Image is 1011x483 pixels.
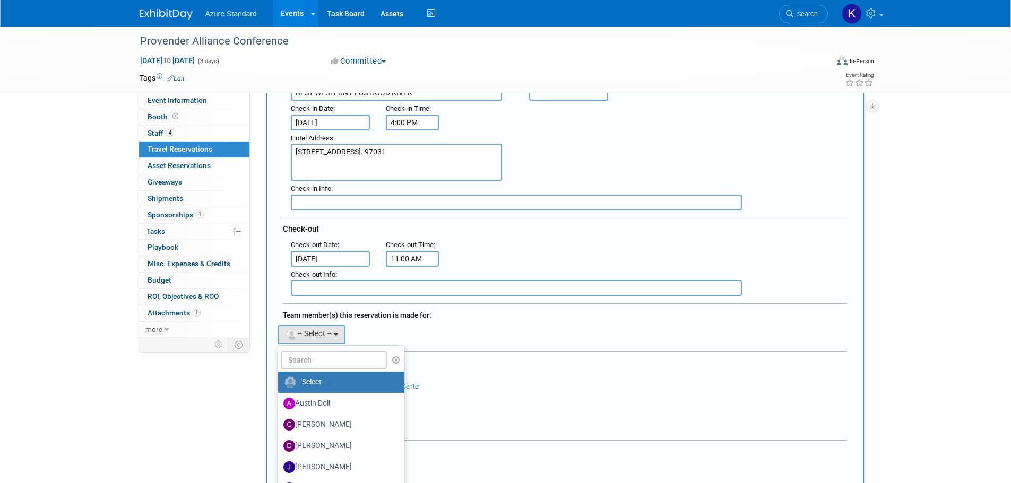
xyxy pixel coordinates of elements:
[284,376,296,388] img: Unassigned-User-Icon.png
[278,325,346,344] button: -- Select --
[837,57,848,65] img: Format-Inperson.png
[166,129,174,137] span: 4
[291,185,333,192] small: :
[196,210,204,218] span: 1
[136,32,812,51] div: Provender Alliance Conference
[386,241,434,249] span: Check-out Time
[139,109,249,125] a: Booth
[148,210,204,219] span: Sponsorships
[793,10,818,18] span: Search
[148,259,230,268] span: Misc. Expenses & Credits
[283,374,394,391] label: -- Select --
[140,73,185,83] td: Tags
[386,104,431,112] small: :
[139,142,249,157] a: Travel Reservations
[327,56,390,67] button: Committed
[148,178,182,186] span: Giveaways
[148,161,211,170] span: Asset Reservations
[139,174,249,190] a: Giveaways
[283,224,319,234] span: Check-out
[146,227,165,235] span: Tasks
[139,273,249,288] a: Budget
[139,256,249,272] a: Misc. Expenses & Credits
[139,240,249,256] a: Playbook
[283,461,295,473] img: J.jpg
[139,191,249,207] a: Shipments
[228,338,249,352] td: Toggle Event Tabs
[148,276,171,284] span: Budget
[281,351,387,369] input: Search
[148,292,219,301] span: ROI, Objectives & ROO
[291,185,331,192] span: Check-in Info
[283,398,295,409] img: A.jpg
[283,419,295,431] img: C.jpg
[139,207,249,223] a: Sponsorships1
[291,241,338,249] span: Check-out Date
[291,104,335,112] small: :
[148,96,207,104] span: Event Information
[849,57,874,65] div: In-Person
[283,395,394,412] label: Austin Doll
[139,224,249,240] a: Tasks
[139,289,249,305] a: ROI, Objectives & ROO
[205,10,257,18] span: Azure Standard
[139,93,249,109] a: Event Information
[162,56,172,65] span: to
[283,356,847,366] div: Cost:
[6,4,549,15] body: Rich Text Area. Press ALT-0 for help.
[148,194,183,203] span: Shipments
[845,73,874,78] div: Event Rating
[283,416,394,433] label: [PERSON_NAME]
[170,112,180,120] span: Booth not reserved yet
[145,325,162,333] span: more
[139,126,249,142] a: Staff4
[210,338,228,352] td: Personalize Event Tab Strip
[148,112,180,121] span: Booth
[148,243,178,251] span: Playbook
[291,241,339,249] small: :
[386,104,429,112] span: Check-in Time
[779,5,828,23] a: Search
[765,55,875,71] div: Event Format
[193,309,201,317] span: 1
[139,305,249,321] a: Attachments1
[291,270,337,278] small: :
[291,134,333,142] span: Hotel Address
[283,440,295,452] img: D.jpg
[148,129,174,137] span: Staff
[291,270,335,278] span: Check-out Info
[148,309,201,317] span: Attachments
[167,75,185,82] a: Edit
[285,329,332,338] span: -- Select --
[139,158,249,174] a: Asset Reservations
[283,437,394,454] label: [PERSON_NAME]
[283,305,847,322] div: Team member(s) this reservation is made for:
[140,56,195,65] span: [DATE] [DATE]
[148,145,212,153] span: Travel Reservations
[291,134,335,142] small: :
[842,4,862,24] img: Karlee Henderson
[386,241,435,249] small: :
[139,322,249,338] a: more
[283,459,394,476] label: [PERSON_NAME]
[291,104,333,112] span: Check-in Date
[140,9,193,20] img: ExhibitDay
[197,58,219,65] span: (3 days)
